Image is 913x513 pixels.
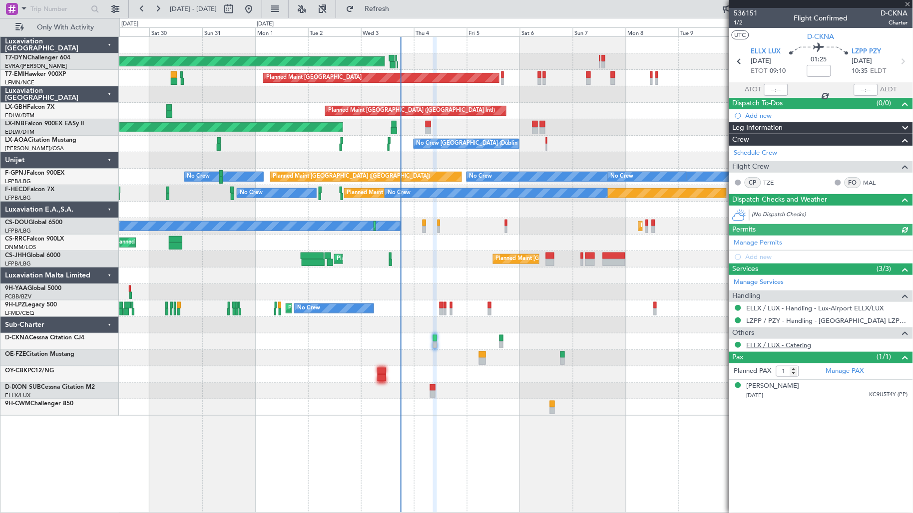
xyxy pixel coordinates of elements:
[5,104,27,110] span: LX-GBH
[794,13,848,24] div: Flight Confirmed
[734,366,772,376] label: Planned PAX
[496,252,653,266] div: Planned Maint [GEOGRAPHIC_DATA] ([GEOGRAPHIC_DATA])
[733,161,770,173] span: Flight Crew
[610,169,633,184] div: No Crew
[626,27,679,36] div: Mon 8
[745,85,762,95] span: ATOT
[255,27,308,36] div: Mon 1
[764,178,786,187] a: TZE
[877,351,892,362] span: (1/1)
[864,178,886,187] a: MAL
[96,27,149,36] div: Fri 29
[5,285,27,291] span: 9H-YAA
[5,170,64,176] a: F-GPNJFalcon 900EX
[732,30,749,39] button: UTC
[734,277,784,287] a: Manage Services
[870,391,908,399] span: KC9U5T4Y (PP)
[5,220,28,226] span: CS-DOU
[5,194,31,202] a: LFPB/LBG
[5,368,54,374] a: OY-CBKPC12/NG
[751,56,772,66] span: [DATE]
[826,366,864,376] a: Manage PAX
[733,134,750,146] span: Crew
[5,104,54,110] a: LX-GBHFalcon 7X
[170,4,217,13] span: [DATE] - [DATE]
[5,351,74,357] a: OE-FZECitation Mustang
[881,8,908,18] span: D-CKNA
[877,263,892,274] span: (3/3)
[5,55,70,61] a: T7-DYNChallenger 604
[5,62,67,70] a: EVRA/[PERSON_NAME]
[5,335,84,341] a: D-CKNACessna Citation CJ4
[5,293,31,300] a: FCBB/BZV
[881,18,908,27] span: Charter
[121,20,138,28] div: [DATE]
[852,56,873,66] span: [DATE]
[257,20,274,28] div: [DATE]
[5,236,64,242] a: CS-RRCFalcon 900LX
[467,27,520,36] div: Fri 5
[733,352,744,363] span: Pax
[341,1,401,17] button: Refresh
[5,71,66,77] a: T7-EMIHawker 900XP
[5,401,30,407] span: 9H-CWM
[5,384,41,390] span: D-IXON SUB
[5,145,64,152] a: [PERSON_NAME]/QSA
[11,19,108,35] button: Only With Activity
[202,27,255,36] div: Sun 31
[751,47,781,57] span: ELLX LUX
[747,341,812,349] a: ELLX / LUX - Catering
[733,327,755,339] span: Others
[852,47,882,57] span: LZPP PZY
[240,186,263,201] div: No Crew
[347,186,504,201] div: Planned Maint [GEOGRAPHIC_DATA] ([GEOGRAPHIC_DATA])
[734,8,758,18] span: 536151
[5,302,57,308] a: 9H-LPZLegacy 500
[5,55,27,61] span: T7-DYN
[187,169,210,184] div: No Crew
[877,98,892,108] span: (0/0)
[361,27,414,36] div: Wed 3
[745,177,761,188] div: CP
[297,301,320,316] div: No Crew
[747,304,884,312] a: ELLX / LUX - Handling - Lux-Airport ELLX/LUX
[733,98,783,109] span: Dispatch To-Dos
[679,27,732,36] div: Tue 9
[520,27,573,36] div: Sat 6
[5,137,76,143] a: LX-AOACitation Mustang
[733,122,783,134] span: Leg Information
[337,252,494,266] div: Planned Maint [GEOGRAPHIC_DATA] ([GEOGRAPHIC_DATA])
[5,392,30,399] a: ELLX/LUX
[5,220,62,226] a: CS-DOUGlobal 6500
[573,27,626,36] div: Sun 7
[881,85,897,95] span: ALDT
[30,1,88,16] input: Trip Number
[5,178,31,185] a: LFPB/LBG
[5,227,31,235] a: LFPB/LBG
[734,18,758,27] span: 1/2
[747,392,764,399] span: [DATE]
[852,66,868,76] span: 10:35
[5,368,27,374] span: OY-CBK
[871,66,887,76] span: ELDT
[149,27,202,36] div: Sat 30
[414,27,467,36] div: Thu 4
[752,211,913,221] div: (No Dispatch Checks)
[811,55,827,65] span: 01:25
[5,244,36,251] a: DNMM/LOS
[641,219,799,234] div: Planned Maint [GEOGRAPHIC_DATA] ([GEOGRAPHIC_DATA])
[5,236,26,242] span: CS-RRC
[5,187,27,193] span: F-HECD
[5,112,34,119] a: EDLW/DTM
[5,79,34,86] a: LFMN/NCE
[266,70,362,85] div: Planned Maint [GEOGRAPHIC_DATA]
[5,121,84,127] a: LX-INBFalcon 900EX EASy II
[746,111,908,120] div: Add new
[770,66,786,76] span: 09:10
[5,253,60,258] a: CS-JHHGlobal 6000
[5,260,31,267] a: LFPB/LBG
[733,263,759,275] span: Services
[5,137,28,143] span: LX-AOA
[5,128,34,136] a: EDLW/DTM
[5,384,95,390] a: D-IXON SUBCessna Citation M2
